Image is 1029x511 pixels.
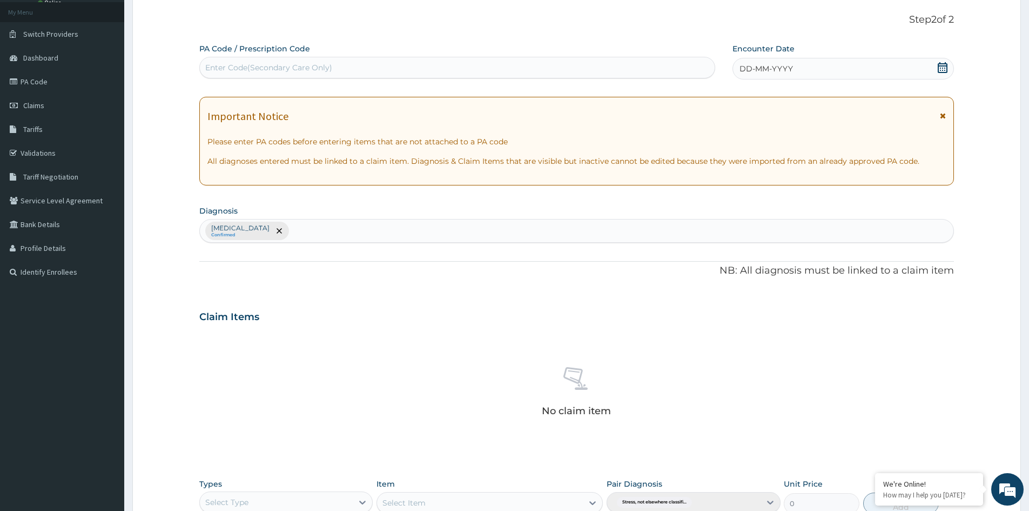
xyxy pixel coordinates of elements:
label: Types [199,480,222,489]
span: Dashboard [23,53,58,63]
h1: Important Notice [207,110,288,122]
span: We're online! [63,136,149,245]
textarea: Type your message and hit 'Enter' [5,295,206,333]
label: Item [376,479,395,489]
div: Chat with us now [56,61,181,75]
label: Unit Price [784,479,823,489]
div: Enter Code(Secondary Care Only) [205,62,332,73]
label: PA Code / Prescription Code [199,43,310,54]
p: Please enter PA codes before entering items that are not attached to a PA code [207,136,946,147]
span: Tariffs [23,124,43,134]
img: d_794563401_company_1708531726252_794563401 [20,54,44,81]
div: We're Online! [883,479,975,489]
p: Step 2 of 2 [199,14,954,26]
div: Select Type [205,497,248,508]
p: NB: All diagnosis must be linked to a claim item [199,264,954,278]
span: Claims [23,101,44,110]
h3: Claim Items [199,311,259,323]
p: No claim item [542,406,611,416]
p: All diagnoses entered must be linked to a claim item. Diagnosis & Claim Items that are visible bu... [207,156,946,167]
label: Diagnosis [199,205,238,216]
div: Minimize live chat window [177,5,203,31]
p: How may I help you today? [883,490,975,500]
label: Pair Diagnosis [607,479,662,489]
span: Tariff Negotiation [23,172,78,182]
label: Encounter Date [732,43,795,54]
span: DD-MM-YYYY [739,63,793,74]
span: Switch Providers [23,29,78,39]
